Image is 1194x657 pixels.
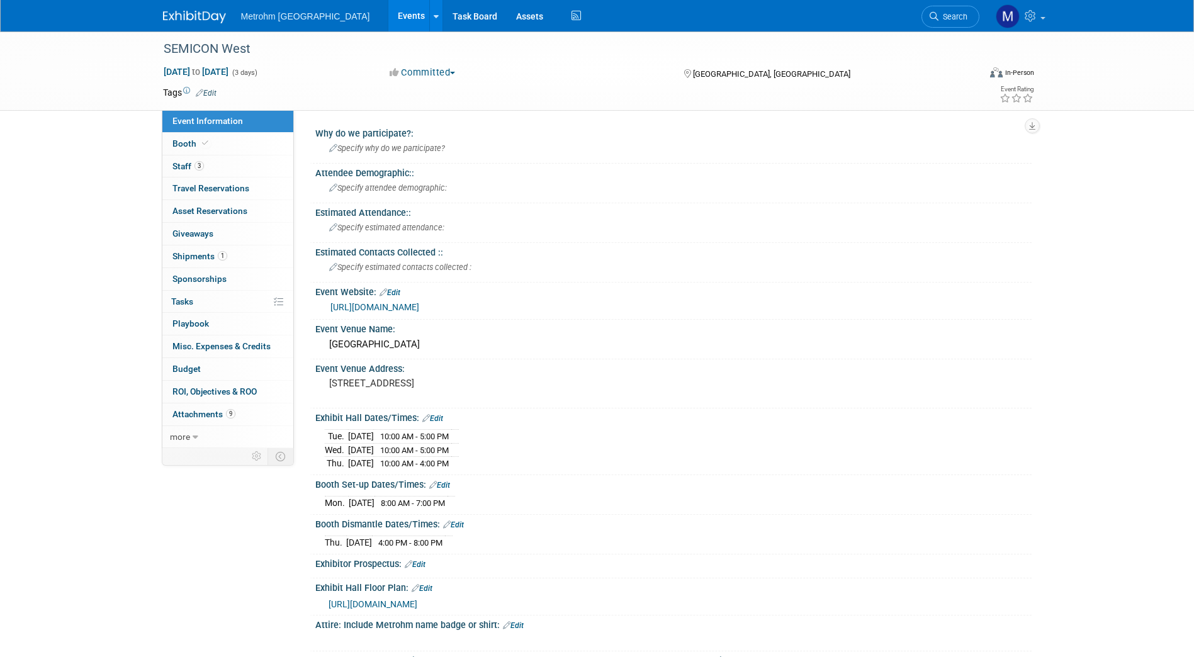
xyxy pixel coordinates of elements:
td: [DATE] [348,443,374,457]
td: Tags [163,86,217,99]
pre: [STREET_ADDRESS] [329,378,600,389]
div: Estimated Attendance:: [315,203,1032,219]
span: Budget [172,364,201,374]
a: Shipments1 [162,245,293,267]
span: Shipments [172,251,227,261]
td: [DATE] [348,430,374,444]
a: Edit [429,481,450,490]
span: Search [938,12,967,21]
span: [DATE] [DATE] [163,66,229,77]
span: Metrohm [GEOGRAPHIC_DATA] [241,11,370,21]
div: Exhibitor Prospectus: [315,554,1032,571]
span: Playbook [172,318,209,328]
a: Edit [443,520,464,529]
span: Booth [172,138,211,149]
span: 3 [194,161,204,171]
span: Specify estimated contacts collected : [329,262,471,272]
div: Booth Dismantle Dates/Times: [315,515,1032,531]
a: Tasks [162,291,293,313]
a: more [162,426,293,448]
i: Booth reservation complete [202,140,208,147]
div: Attire: Include Metrohm name badge or shirt: [315,615,1032,632]
span: Travel Reservations [172,183,249,193]
div: Event Website: [315,283,1032,299]
td: [DATE] [349,497,375,510]
div: In-Person [1005,68,1034,77]
span: 8:00 AM - 7:00 PM [381,498,445,508]
a: Search [921,6,979,28]
div: Event Rating [1000,86,1033,93]
span: 4:00 PM - 8:00 PM [378,538,442,547]
span: [GEOGRAPHIC_DATA], [GEOGRAPHIC_DATA] [693,69,850,79]
a: Edit [405,560,425,569]
td: Personalize Event Tab Strip [246,448,268,464]
a: [URL][DOMAIN_NAME] [330,302,419,312]
a: ROI, Objectives & ROO [162,381,293,403]
a: [URL][DOMAIN_NAME] [329,599,417,609]
span: 10:00 AM - 5:00 PM [380,446,449,455]
span: Misc. Expenses & Credits [172,341,271,351]
a: Event Information [162,110,293,132]
span: to [190,67,202,77]
span: (3 days) [231,69,257,77]
div: Attendee Demographic:: [315,164,1032,179]
div: SEMICON West [159,38,960,60]
span: 1 [218,251,227,261]
div: [GEOGRAPHIC_DATA] [325,335,1022,354]
td: [DATE] [346,536,372,549]
a: Edit [196,89,217,98]
a: Edit [380,288,400,297]
span: Attachments [172,409,235,419]
a: Attachments9 [162,403,293,425]
a: Edit [503,621,524,630]
a: Giveaways [162,223,293,245]
span: Specify estimated attendance: [329,223,444,232]
span: Asset Reservations [172,206,247,216]
a: Edit [422,414,443,423]
td: Mon. [325,497,349,510]
img: Format-Inperson.png [990,67,1003,77]
a: Sponsorships [162,268,293,290]
div: Estimated Contacts Collected :: [315,243,1032,259]
span: Staff [172,161,204,171]
img: Michelle Simoes [996,4,1020,28]
span: ROI, Objectives & ROO [172,386,257,396]
span: Tasks [171,296,193,306]
td: Toggle Event Tabs [268,448,293,464]
div: Why do we participate?: [315,124,1032,140]
td: Thu. [325,457,348,470]
a: Playbook [162,313,293,335]
span: Event Information [172,116,243,126]
div: Booth Set-up Dates/Times: [315,475,1032,491]
a: Staff3 [162,155,293,177]
a: Booth [162,133,293,155]
a: Budget [162,358,293,380]
a: Travel Reservations [162,177,293,199]
div: Event Venue Name: [315,320,1032,335]
span: 10:00 AM - 5:00 PM [380,432,449,441]
div: Event Format [905,65,1035,84]
td: [DATE] [348,457,374,470]
a: Misc. Expenses & Credits [162,335,293,357]
div: Exhibit Hall Dates/Times: [315,408,1032,425]
span: 10:00 AM - 4:00 PM [380,459,449,468]
span: more [170,432,190,442]
td: Thu. [325,536,346,549]
span: Sponsorships [172,274,227,284]
div: Exhibit Hall Floor Plan: [315,578,1032,595]
span: Specify attendee demographic: [329,183,447,193]
span: 9 [226,409,235,418]
button: Committed [385,66,460,79]
a: Edit [412,584,432,593]
img: ExhibitDay [163,11,226,23]
div: Event Venue Address: [315,359,1032,375]
span: Giveaways [172,228,213,239]
a: Asset Reservations [162,200,293,222]
td: Wed. [325,443,348,457]
td: Tue. [325,430,348,444]
span: Specify why do we participate? [329,143,445,153]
